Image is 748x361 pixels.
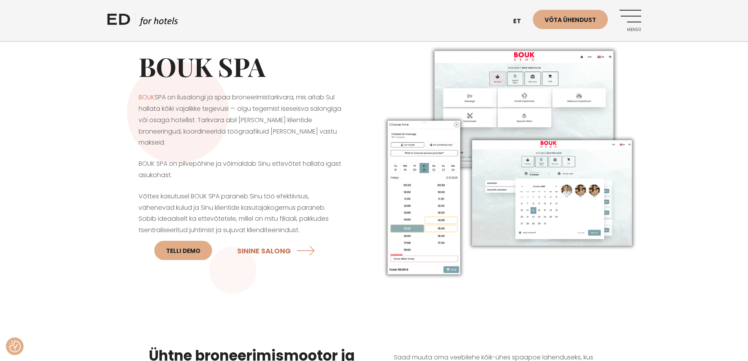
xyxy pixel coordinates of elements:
[139,93,155,102] a: BOUK
[533,10,608,29] a: Võta ühendust
[9,341,21,352] img: Revisit consent button
[620,27,641,32] span: Menüü
[107,12,178,31] a: ED HOTELS
[237,240,318,261] a: SININE SALONG
[9,341,21,352] button: Nõusolekueelistused
[509,12,533,31] a: et
[139,158,343,181] p: BOUK SPA on pilvepõhine ja võimaldab Sinu ettevõtet hallata igast asukohast.
[139,191,343,265] p: Võttes kasutusel BOUK SPA paraneb Sinu töö efektiivsus, vähenevad kulud ja Sinu klientide kasutaj...
[620,10,641,31] a: Menüü
[139,92,343,148] p: SPA on ilusalongi ja spaa broneerimistarkvara, mis aitab Sul hallata kõiki vajalikke tegevusi — o...
[139,51,343,82] h1: BOUK SPA
[154,241,212,260] a: Telli DEMO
